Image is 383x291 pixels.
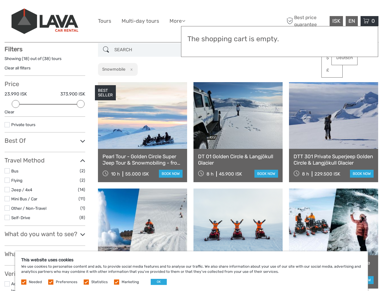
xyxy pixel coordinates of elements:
[346,16,358,26] div: EN
[187,35,372,43] h3: The shopping cart is empty.
[56,279,77,285] label: Preferences
[23,56,28,62] label: 18
[332,52,357,63] a: Deutsch
[198,153,278,166] a: DT 01 Golden Circle & Langjökull Glacier
[5,270,85,277] h3: Verified Operators
[11,187,32,192] a: Jeep / 4x4
[322,52,342,63] a: $
[151,279,167,285] button: OK
[5,65,31,70] a: Clear all filters
[102,153,183,166] a: Pearl Tour - Golden Circle Super Jeep Tour & Snowmobiling - from [GEOGRAPHIC_DATA]
[126,66,135,72] button: x
[5,230,85,238] h3: What do you want to see?
[371,18,376,24] span: 0
[78,186,85,193] span: (14)
[350,170,374,178] a: book now
[102,67,126,72] h2: Snowmobile
[5,137,85,144] h3: Best Of
[5,80,85,88] h3: Price
[111,171,120,177] span: 10 h
[44,56,49,62] label: 38
[70,9,77,17] button: Open LiveChat chat widget
[12,8,78,34] img: 523-13fdf7b0-e410-4b32-8dc9-7907fc8d33f7_logo_big.jpg
[11,196,37,201] a: Mini Bus / Car
[29,279,42,285] label: Needed
[80,205,85,212] span: (1)
[91,279,108,285] label: Statistics
[5,56,85,65] div: Showing ( ) out of ( ) tours
[21,257,362,263] h5: This website uses cookies
[11,169,18,173] a: Bus
[11,206,46,211] a: Other / Non-Travel
[80,167,85,174] span: (2)
[5,91,27,97] label: 23.990 ISK
[95,85,116,100] div: BEST SELLER
[332,18,340,24] span: ISK
[79,214,85,221] span: (8)
[314,171,340,177] div: 229.500 ISK
[79,195,85,202] span: (11)
[5,109,85,115] div: Clear
[254,170,278,178] a: book now
[5,250,85,258] h3: What do you want to do?
[11,215,30,220] a: Self-Drive
[122,279,139,285] label: Marketing
[170,17,185,25] a: More
[5,45,22,53] strong: Filters
[322,65,342,76] a: £
[122,17,159,25] a: Multi-day tours
[11,178,22,183] a: Flying
[15,251,368,291] div: We use cookies to personalise content and ads, to provide social media features and to analyse ou...
[207,171,213,177] span: 8 h
[125,171,149,177] div: 55.000 ISK
[98,17,111,25] a: Tours
[294,153,374,166] a: DTT 301 Private Superjeep Golden Circle & Langjökull Glacier
[80,177,85,184] span: (2)
[159,170,183,178] a: book now
[302,171,309,177] span: 8 h
[112,45,184,55] input: SEARCH
[5,157,85,164] h3: Travel Method
[60,91,85,97] label: 373.900 ISK
[219,171,242,177] div: 45.900 ISK
[11,122,35,127] a: Private tours
[285,14,328,28] span: Best price guarantee
[8,11,69,15] p: We're away right now. Please check back later!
